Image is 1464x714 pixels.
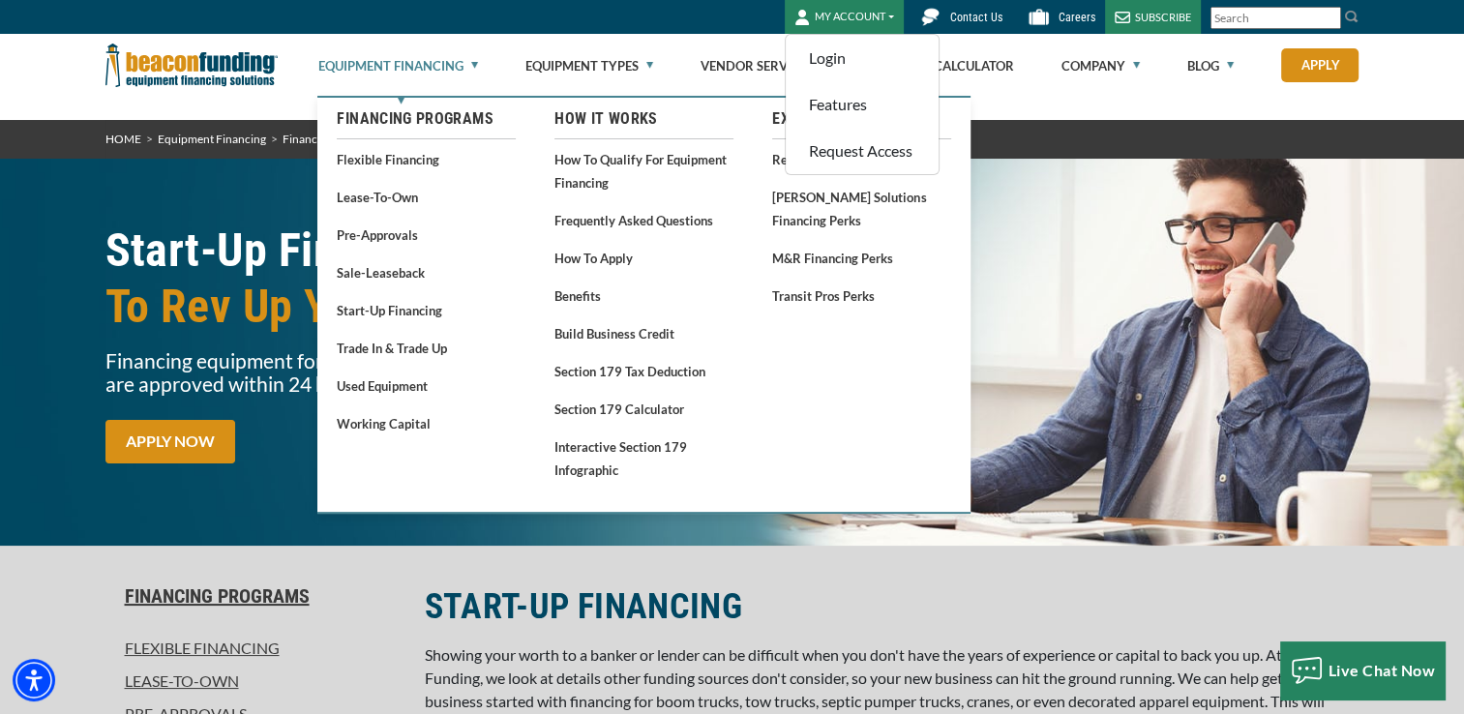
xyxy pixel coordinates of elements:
[337,298,516,322] a: Start-Up Financing
[950,11,1002,24] span: Contact Us
[337,260,516,284] a: Sale-Leaseback
[337,147,516,171] a: Flexible Financing
[337,223,516,247] a: Pre-approvals
[337,336,516,360] a: Trade In & Trade Up
[1344,9,1359,24] img: Search
[158,132,266,146] a: Equipment Financing
[786,81,939,128] a: Features
[1281,48,1359,82] a: Apply
[337,411,516,435] a: Working Capital
[1187,35,1234,97] a: Blog
[554,397,733,421] a: Section 179 Calculator
[525,35,653,97] a: Equipment Types
[105,584,402,608] a: Financing Programs
[337,373,516,398] a: Used Equipment
[786,35,939,81] a: Login - open in a new tab
[337,185,516,209] a: Lease-To-Own
[554,283,733,308] a: Benefits
[554,246,733,270] a: How to Apply
[105,279,721,335] span: To Rev Up Your Business
[554,147,733,194] a: How to Qualify for Equipment Financing
[786,128,939,174] a: Request Access
[105,637,402,660] a: Flexible Financing
[772,185,951,232] a: [PERSON_NAME] Solutions Financing Perks
[105,132,141,146] a: HOME
[105,420,235,463] a: APPLY NOW
[1280,641,1446,699] button: Live Chat Now
[283,132,384,146] a: Financing Programs
[1329,661,1436,679] span: Live Chat Now
[554,321,733,345] a: Build Business Credit
[425,584,1359,629] h2: START-UP FINANCING
[105,34,278,97] img: Beacon Funding Corporation logo
[1061,35,1140,97] a: Company
[772,246,951,270] a: M&R Financing Perks
[13,659,55,701] div: Accessibility Menu
[701,35,828,97] a: Vendor Services
[876,35,1013,97] a: Finance Calculator
[105,223,721,335] h1: Start-Up Financing
[1210,7,1341,29] input: Search
[772,283,951,308] a: Transit Pros Perks
[554,107,733,131] a: How It Works
[105,669,402,693] a: Lease-To-Own
[337,107,516,131] a: Financing Programs
[772,107,951,131] a: Exclusive Perks
[554,434,733,482] a: Interactive Section 179 Infographic
[1321,11,1336,26] a: Clear search text
[318,35,478,97] a: Equipment Financing
[772,147,951,171] a: Refer a Friend
[554,208,733,232] a: Frequently Asked Questions
[554,359,733,383] a: Section 179 Tax Deduction
[1059,11,1095,24] span: Careers
[105,349,721,396] p: Financing equipment for start-ups is our specialty. 70% of businesses are approved within 24 hours!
